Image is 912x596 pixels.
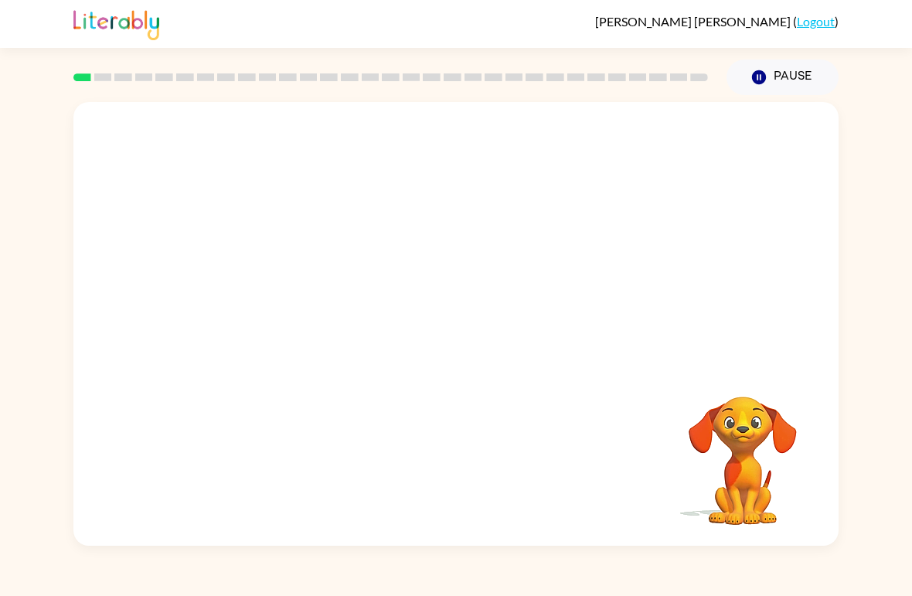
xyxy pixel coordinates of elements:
img: Literably [73,6,159,40]
div: ( ) [595,14,839,29]
video: Your browser must support playing .mp4 files to use Literably. Please try using another browser. [665,373,820,527]
span: [PERSON_NAME] [PERSON_NAME] [595,14,793,29]
button: Pause [727,60,839,95]
a: Logout [797,14,835,29]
